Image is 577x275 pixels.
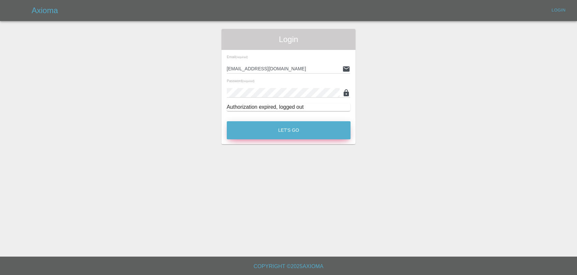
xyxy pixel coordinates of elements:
button: Let's Go [227,121,351,139]
div: Authorization expired, logged out [227,103,351,111]
small: (required) [235,56,248,59]
small: (required) [242,80,254,83]
h5: Axioma [32,5,58,16]
span: Email [227,55,248,59]
span: Login [227,34,351,45]
span: Password [227,79,254,83]
h6: Copyright © 2025 Axioma [5,262,572,271]
a: Login [548,5,569,15]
